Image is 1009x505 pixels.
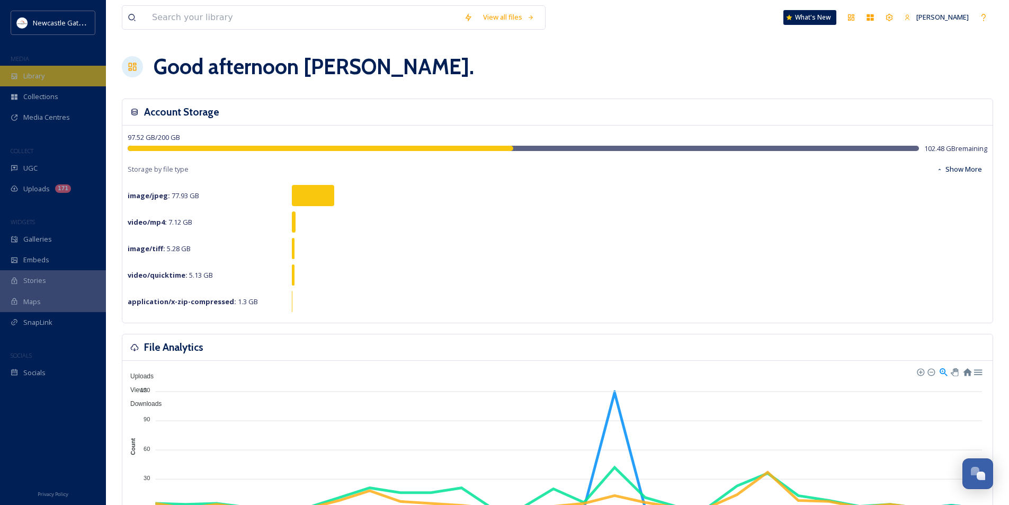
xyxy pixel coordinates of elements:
[144,475,150,481] tspan: 30
[23,163,38,173] span: UGC
[128,191,170,200] strong: image/jpeg :
[23,297,41,307] span: Maps
[144,340,203,355] h3: File Analytics
[924,144,987,154] span: 102.48 GB remaining
[11,55,29,63] span: MEDIA
[130,438,136,455] text: Count
[11,351,32,359] span: SOCIALS
[154,51,474,83] h1: Good afternoon [PERSON_NAME] .
[128,217,167,227] strong: video/mp4 :
[927,368,934,375] div: Zoom Out
[122,400,162,407] span: Downloads
[899,7,974,28] a: [PERSON_NAME]
[122,386,147,394] span: Views
[23,112,70,122] span: Media Centres
[783,10,836,25] a: What's New
[128,270,187,280] strong: video/quicktime :
[144,445,150,451] tspan: 60
[951,368,957,375] div: Panning
[478,7,540,28] a: View all files
[23,317,52,327] span: SnapLink
[916,12,969,22] span: [PERSON_NAME]
[23,255,49,265] span: Embeds
[962,458,993,489] button: Open Chat
[11,147,33,155] span: COLLECT
[973,367,982,376] div: Menu
[128,132,180,142] span: 97.52 GB / 200 GB
[939,367,948,376] div: Selection Zoom
[23,71,44,81] span: Library
[128,297,258,306] span: 1.3 GB
[128,191,199,200] span: 77.93 GB
[55,184,71,193] div: 171
[128,244,165,253] strong: image/tiff :
[23,276,46,286] span: Stories
[23,92,58,102] span: Collections
[122,373,154,380] span: Uploads
[128,217,192,227] span: 7.12 GB
[38,487,68,500] a: Privacy Policy
[23,368,46,378] span: Socials
[17,17,28,28] img: DqD9wEUd_400x400.jpg
[128,164,189,174] span: Storage by file type
[38,491,68,498] span: Privacy Policy
[144,416,150,422] tspan: 90
[916,368,924,375] div: Zoom In
[33,17,130,28] span: Newcastle Gateshead Initiative
[128,297,236,306] strong: application/x-zip-compressed :
[11,218,35,226] span: WIDGETS
[144,104,219,120] h3: Account Storage
[931,159,987,180] button: Show More
[962,367,971,376] div: Reset Zoom
[140,387,150,393] tspan: 120
[23,234,52,244] span: Galleries
[128,270,213,280] span: 5.13 GB
[23,184,50,194] span: Uploads
[128,244,191,253] span: 5.28 GB
[147,6,459,29] input: Search your library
